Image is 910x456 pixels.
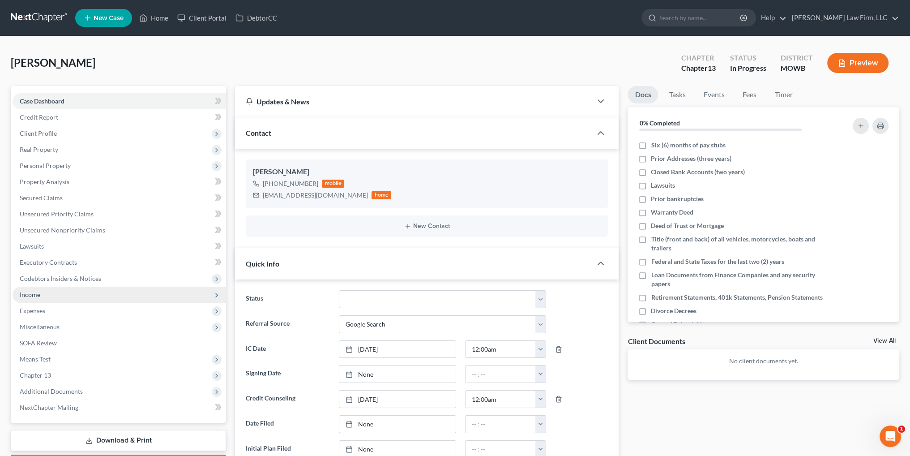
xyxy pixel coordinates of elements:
[651,141,725,150] span: Six (6) months of pay stubs
[253,167,601,177] div: [PERSON_NAME]
[20,339,57,347] span: SOFA Review
[11,56,95,69] span: [PERSON_NAME]
[20,258,77,266] span: Executory Contracts
[20,275,101,282] span: Codebtors Insiders & Notices
[466,341,536,358] input: -- : --
[628,336,685,346] div: Client Documents
[681,53,716,63] div: Chapter
[873,338,896,344] a: View All
[263,179,318,188] div: [PHONE_NUMBER]
[339,416,456,433] a: None
[20,194,63,202] span: Secured Claims
[173,10,231,26] a: Client Portal
[651,320,718,329] span: Copy of Driver's License
[651,194,704,203] span: Prior bankruptcies
[20,129,57,137] span: Client Profile
[339,391,456,408] a: [DATE]
[20,210,94,218] span: Unsecured Priority Claims
[20,387,83,395] span: Additional Documents
[651,154,731,163] span: Prior Addresses (three years)
[730,63,766,73] div: In Progress
[20,404,78,411] span: NextChapter Mailing
[681,63,716,73] div: Chapter
[20,113,58,121] span: Credit Report
[241,290,334,308] label: Status
[241,415,334,433] label: Date Filed
[466,366,536,383] input: -- : --
[20,162,71,169] span: Personal Property
[20,242,44,250] span: Lawsuits
[13,238,226,254] a: Lawsuits
[735,86,764,103] a: Fees
[20,146,58,153] span: Real Property
[781,63,813,73] div: MOWB
[241,315,334,333] label: Referral Source
[20,355,51,363] span: Means Test
[13,254,226,271] a: Executory Contracts
[13,109,226,125] a: Credit Report
[20,291,40,298] span: Income
[241,390,334,408] label: Credit Counseling
[20,226,105,234] span: Unsecured Nonpriority Claims
[767,86,799,103] a: Timer
[135,10,173,26] a: Home
[13,174,226,190] a: Property Analysis
[11,430,226,451] a: Download & Print
[339,366,456,383] a: None
[241,365,334,383] label: Signing Date
[466,416,536,433] input: -- : --
[651,221,724,230] span: Deed of Trust or Mortgage
[322,180,344,188] div: mobile
[246,97,581,106] div: Updates & News
[13,190,226,206] a: Secured Claims
[253,223,601,230] button: New Contact
[231,10,282,26] a: DebtorCC
[339,341,456,358] a: [DATE]
[246,129,271,137] span: Contact
[651,168,745,176] span: Closed Bank Accounts (two years)
[651,235,824,253] span: Title (front and back) of all vehicles, motorcycles, boats and trailers
[651,181,675,190] span: Lawsuits
[635,357,892,366] p: No client documents yet.
[639,119,679,127] strong: 0% Completed
[13,206,226,222] a: Unsecured Priority Claims
[659,9,741,26] input: Search by name...
[651,271,824,288] span: Loan Documents from Finance Companies and any security papers
[781,53,813,63] div: District
[13,222,226,238] a: Unsecured Nonpriority Claims
[787,10,899,26] a: [PERSON_NAME] Law Firm, LLC
[20,307,45,314] span: Expenses
[466,391,536,408] input: -- : --
[827,53,889,73] button: Preview
[880,426,901,447] iframe: Intercom live chat
[241,340,334,358] label: IC Date
[20,371,51,379] span: Chapter 13
[372,191,391,199] div: home
[94,15,124,22] span: New Case
[651,257,784,266] span: Federal and State Taxes for the last two (2) years
[13,335,226,351] a: SOFA Review
[20,97,64,105] span: Case Dashboard
[246,259,279,268] span: Quick Info
[898,426,905,433] span: 1
[651,208,693,217] span: Warranty Deed
[651,306,696,315] span: Divorce Decrees
[756,10,786,26] a: Help
[708,64,716,72] span: 13
[20,323,60,331] span: Miscellaneous
[696,86,731,103] a: Events
[628,86,658,103] a: Docs
[730,53,766,63] div: Status
[651,293,822,302] span: Retirement Statements, 401k Statements, Pension Statements
[20,178,69,185] span: Property Analysis
[13,400,226,416] a: NextChapter Mailing
[263,191,368,200] div: [EMAIL_ADDRESS][DOMAIN_NAME]
[13,93,226,109] a: Case Dashboard
[662,86,692,103] a: Tasks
